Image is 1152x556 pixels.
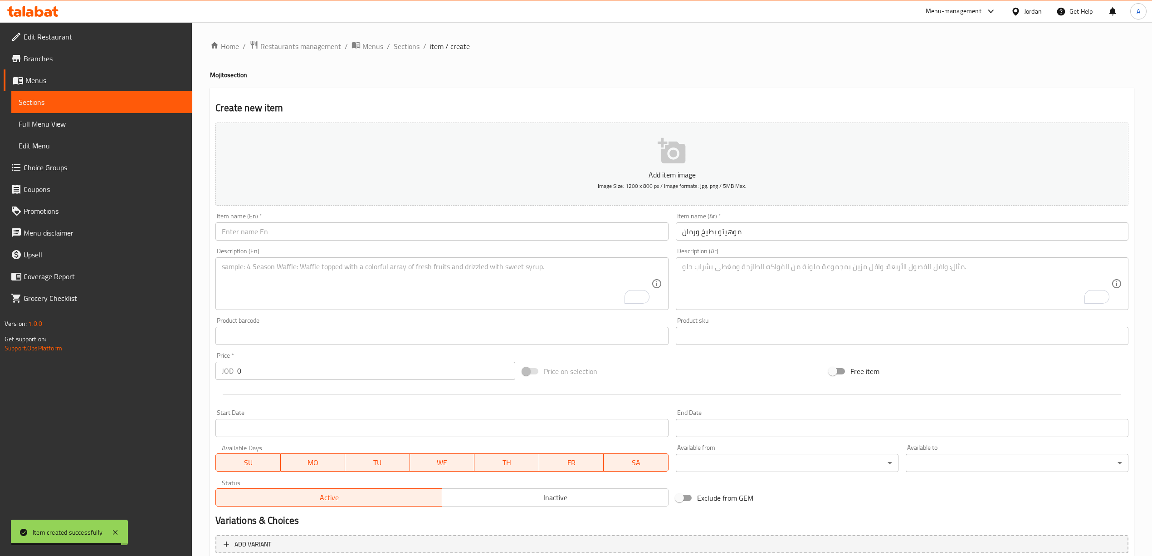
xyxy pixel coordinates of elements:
button: WE [410,453,475,472]
a: Branches [4,48,192,69]
div: ​ [676,454,898,472]
span: Full Menu View [19,118,185,129]
span: Menus [25,75,185,86]
h2: Variations & Choices [215,514,1128,527]
span: item / create [430,41,470,52]
input: Enter name En [215,222,668,241]
span: TU [349,456,406,469]
span: Free item [850,366,879,377]
button: MO [281,453,346,472]
span: A [1137,6,1140,16]
li: / [387,41,390,52]
a: Sections [394,41,420,52]
button: TH [474,453,539,472]
span: MO [284,456,342,469]
nav: breadcrumb [210,40,1134,52]
a: Choice Groups [4,157,192,178]
textarea: To enrich screen reader interactions, please activate Accessibility in Grammarly extension settings [222,262,651,305]
a: Support.OpsPlatform [5,342,62,354]
button: Add variant [215,535,1128,554]
a: Menus [351,40,383,52]
li: / [345,41,348,52]
span: 1.0.0 [28,318,42,330]
span: Grocery Checklist [24,293,185,304]
span: Edit Menu [19,140,185,151]
span: Edit Restaurant [24,31,185,42]
p: Add item image [229,169,1114,180]
span: Sections [19,97,185,108]
a: Promotions [4,200,192,222]
h4: Mojito section [210,70,1134,79]
span: Coverage Report [24,271,185,282]
a: Coupons [4,178,192,200]
input: Please enter product sku [676,327,1128,345]
a: Home [210,41,239,52]
span: Inactive [446,491,665,504]
p: JOD [222,365,234,376]
a: Coverage Report [4,266,192,287]
input: Please enter price [237,362,515,380]
input: Please enter product barcode [215,327,668,345]
div: ​ [906,454,1128,472]
a: Sections [11,91,192,113]
textarea: To enrich screen reader interactions, please activate Accessibility in Grammarly extension settings [682,262,1111,305]
span: Choice Groups [24,162,185,173]
div: Jordan [1024,6,1042,16]
span: SU [220,456,277,469]
button: FR [539,453,604,472]
span: SA [607,456,665,469]
span: TH [478,456,536,469]
button: Inactive [442,488,669,507]
div: Menu-management [926,6,981,17]
span: Image Size: 1200 x 800 px / Image formats: jpg, png / 5MB Max. [598,181,746,191]
a: Full Menu View [11,113,192,135]
a: Edit Menu [11,135,192,157]
button: Active [215,488,442,507]
button: TU [345,453,410,472]
button: Add item imageImage Size: 1200 x 800 px / Image formats: jpg, png / 5MB Max. [215,123,1128,206]
span: Price on selection [544,366,597,377]
span: Restaurants management [260,41,341,52]
span: Branches [24,53,185,64]
button: SU [215,453,280,472]
a: Menu disclaimer [4,222,192,244]
span: WE [414,456,471,469]
span: Exclude from GEM [697,492,753,503]
span: Menus [362,41,383,52]
span: Upsell [24,249,185,260]
button: SA [604,453,669,472]
span: Add variant [234,539,271,550]
a: Edit Restaurant [4,26,192,48]
span: Promotions [24,206,185,216]
span: Active [220,491,439,504]
li: / [243,41,246,52]
a: Grocery Checklist [4,287,192,309]
li: / [423,41,426,52]
h2: Create new item [215,101,1128,115]
span: FR [543,456,600,469]
span: Get support on: [5,333,46,345]
span: Coupons [24,184,185,195]
div: Item created successfully [33,527,103,537]
span: Version: [5,318,27,330]
input: Enter name Ar [676,222,1128,241]
a: Upsell [4,244,192,266]
span: Menu disclaimer [24,227,185,238]
a: Restaurants management [249,40,341,52]
a: Menus [4,69,192,91]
